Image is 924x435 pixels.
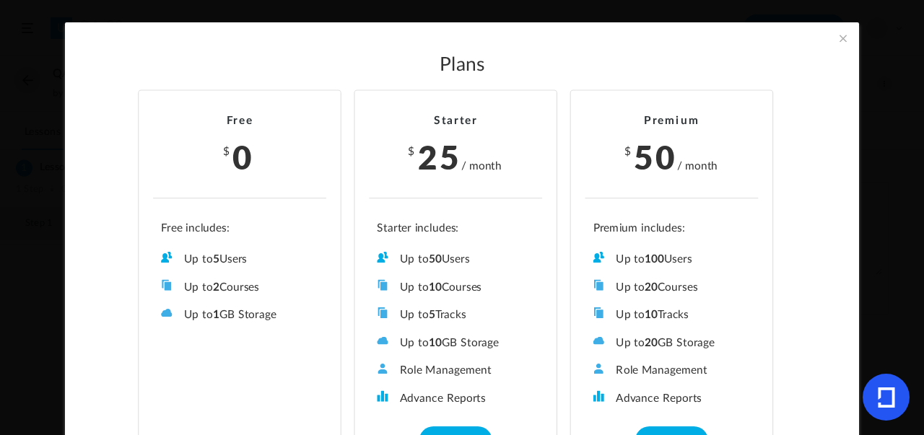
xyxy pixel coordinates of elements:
li: Role Management [377,363,534,378]
li: Up to Courses [161,280,318,295]
li: Up to Tracks [593,307,751,322]
cite: / month [461,158,502,174]
li: Advance Reports [593,391,751,406]
cite: / month [677,158,718,174]
h2: Free [153,115,326,128]
span: 25 [418,133,461,179]
li: Up to GB Storage [161,307,318,322]
b: 10 [645,309,658,320]
li: Up to GB Storage [377,335,534,351]
b: 2 [213,282,219,293]
span: 0 [232,133,254,179]
li: Up to Users [161,252,318,267]
b: 50 [429,254,442,265]
b: 100 [645,254,664,265]
h2: Premium [585,115,759,128]
b: 10 [429,338,442,348]
span: $ [408,146,416,157]
span: $ [624,146,632,157]
li: Up to Courses [377,280,534,295]
b: 20 [645,338,658,348]
span: $ [223,146,231,157]
li: Up to Users [377,252,534,267]
li: Up to Courses [593,280,751,295]
li: Up to Users [593,252,751,267]
li: Advance Reports [377,391,534,406]
span: 50 [634,133,677,179]
b: 10 [429,282,442,293]
h2: Starter [369,115,542,128]
h2: Plans [97,54,827,77]
li: Up to Tracks [377,307,534,322]
b: 5 [213,254,219,265]
b: 5 [429,309,435,320]
li: Up to GB Storage [593,335,751,351]
b: 20 [645,282,658,293]
b: 1 [213,309,219,320]
li: Role Management [593,363,751,378]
